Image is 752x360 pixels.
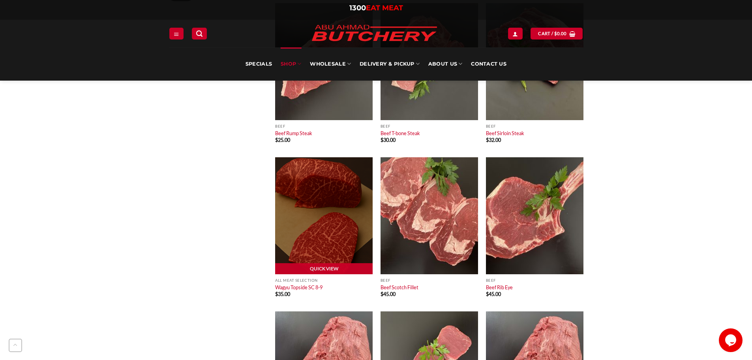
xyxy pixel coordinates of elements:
[486,278,583,283] p: Beef
[381,124,478,128] p: Beef
[275,278,373,283] p: All Meat Selection
[428,47,462,81] a: About Us
[192,28,207,39] a: Search
[381,284,418,290] a: Beef Scotch Fillet
[486,291,501,297] bdi: 45.00
[9,339,22,352] button: Go to top
[486,291,489,297] span: $
[381,291,396,297] bdi: 45.00
[486,124,583,128] p: Beef
[169,28,184,39] a: Menu
[366,4,403,12] span: EAT MEAT
[349,4,366,12] span: 1300
[486,284,513,290] a: Beef Rib Eye
[360,47,420,81] a: Delivery & Pickup
[246,47,272,81] a: Specials
[275,130,312,136] a: Beef Rump Steak
[538,30,566,37] span: Cart /
[310,47,351,81] a: Wholesale
[381,157,478,274] img: Beef Scotch Fillet
[305,20,443,47] img: Abu Ahmad Butchery
[381,137,383,143] span: $
[275,291,290,297] bdi: 35.00
[719,328,744,352] iframe: chat widget
[486,157,583,274] img: Beef Rib Roast
[275,284,323,290] a: Wagyu Topside SC 8-9
[531,28,583,39] a: View cart
[554,31,567,36] bdi: 0.00
[381,278,478,283] p: Beef
[486,137,501,143] bdi: 32.00
[275,157,373,274] img: Wagyu Topside SC 8-9
[381,137,396,143] bdi: 30.00
[281,47,301,81] a: SHOP
[471,47,506,81] a: Contact Us
[275,263,373,275] a: Quick View
[275,124,373,128] p: Beef
[275,137,290,143] bdi: 25.00
[554,30,557,37] span: $
[486,137,489,143] span: $
[275,291,278,297] span: $
[349,4,403,12] a: 1300EAT MEAT
[508,28,522,39] a: Login
[275,137,278,143] span: $
[381,291,383,297] span: $
[381,130,420,136] a: Beef T-bone Steak
[486,130,524,136] a: Beef Sirloin Steak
